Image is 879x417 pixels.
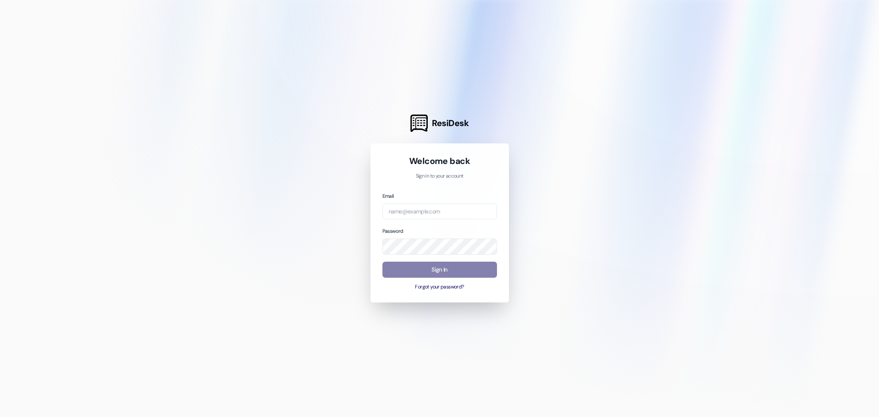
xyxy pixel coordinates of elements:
button: Forgot your password? [382,283,497,291]
img: ResiDesk Logo [410,115,428,132]
span: ResiDesk [432,117,469,129]
label: Password [382,228,403,234]
h1: Welcome back [382,155,497,167]
button: Sign In [382,262,497,278]
input: name@example.com [382,204,497,220]
p: Sign in to your account [382,173,497,180]
label: Email [382,193,394,199]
